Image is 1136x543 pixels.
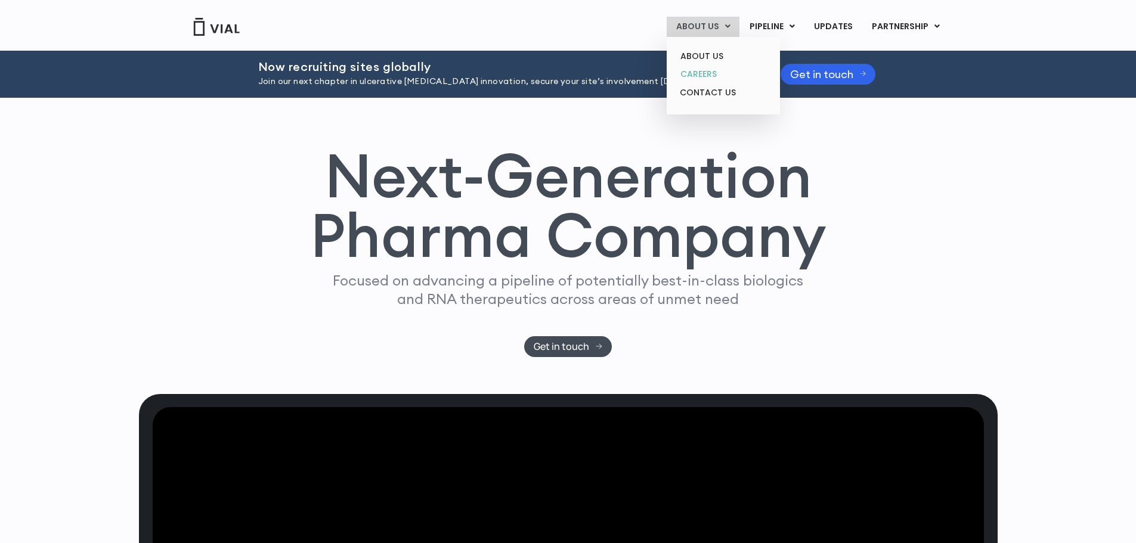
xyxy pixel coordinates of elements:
img: Vial Logo [193,18,240,36]
a: UPDATES [804,17,862,37]
a: ABOUT US [671,47,775,66]
a: CONTACT US [671,83,775,103]
h2: Now recruiting sites globally [258,60,751,73]
p: Focused on advancing a pipeline of potentially best-in-class biologics and RNA therapeutics acros... [328,271,809,308]
span: Get in touch [790,70,853,79]
h1: Next-Generation Pharma Company [310,145,827,266]
span: Get in touch [534,342,589,351]
a: CAREERS [671,65,775,83]
a: PIPELINEMenu Toggle [740,17,804,37]
p: Join our next chapter in ulcerative [MEDICAL_DATA] innovation, secure your site’s involvement [DA... [258,75,751,88]
a: ABOUT USMenu Toggle [667,17,739,37]
a: Get in touch [524,336,612,357]
a: PARTNERSHIPMenu Toggle [862,17,949,37]
a: Get in touch [781,64,876,85]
